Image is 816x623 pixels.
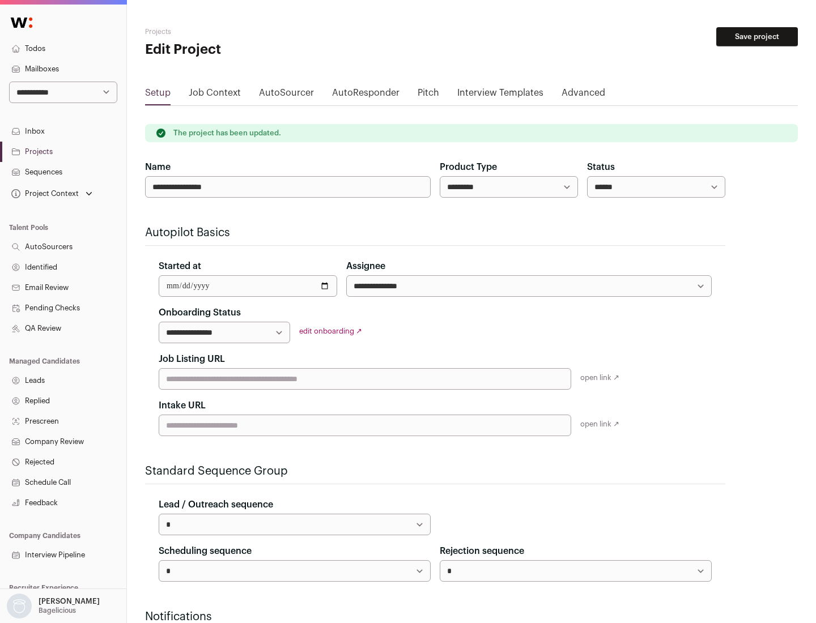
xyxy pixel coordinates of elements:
label: Product Type [440,160,497,174]
label: Name [145,160,171,174]
img: Wellfound [5,11,39,34]
h2: Autopilot Basics [145,225,725,241]
button: Open dropdown [9,186,95,202]
h2: Standard Sequence Group [145,463,725,479]
p: The project has been updated. [173,129,281,138]
a: Advanced [562,86,605,104]
a: Pitch [418,86,439,104]
a: Job Context [189,86,241,104]
a: edit onboarding ↗ [299,327,362,335]
img: nopic.png [7,594,32,618]
h1: Edit Project [145,41,363,59]
button: Save project [716,27,798,46]
label: Scheduling sequence [159,544,252,558]
label: Assignee [346,259,385,273]
label: Status [587,160,615,174]
label: Started at [159,259,201,273]
button: Open dropdown [5,594,102,618]
a: AutoResponder [332,86,399,104]
a: AutoSourcer [259,86,314,104]
h2: Projects [145,27,363,36]
label: Rejection sequence [440,544,524,558]
p: [PERSON_NAME] [39,597,100,606]
label: Onboarding Status [159,306,241,319]
label: Lead / Outreach sequence [159,498,273,511]
div: Project Context [9,189,79,198]
label: Intake URL [159,399,206,412]
p: Bagelicious [39,606,76,615]
a: Setup [145,86,171,104]
a: Interview Templates [457,86,543,104]
label: Job Listing URL [159,352,225,366]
